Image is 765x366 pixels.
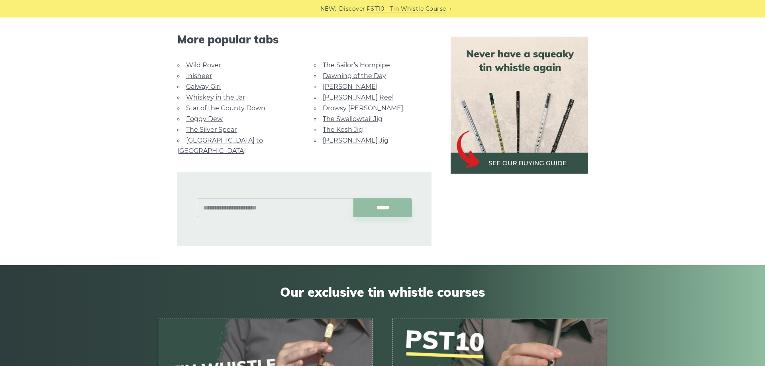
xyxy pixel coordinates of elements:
[323,72,386,80] a: Dawning of the Day
[339,4,365,14] span: Discover
[177,137,263,155] a: [GEOGRAPHIC_DATA] to [GEOGRAPHIC_DATA]
[186,126,237,133] a: The Silver Spear
[320,4,337,14] span: NEW:
[158,284,607,299] span: Our exclusive tin whistle courses
[323,137,388,144] a: [PERSON_NAME] Jig
[451,37,588,174] img: tin whistle buying guide
[323,61,390,69] a: The Sailor’s Hornpipe
[323,104,403,112] a: Drowsy [PERSON_NAME]
[323,126,363,133] a: The Kesh Jig
[186,72,212,80] a: Inisheer
[186,104,265,112] a: Star of the County Down
[323,94,394,101] a: [PERSON_NAME] Reel
[186,83,221,90] a: Galway Girl
[323,83,378,90] a: [PERSON_NAME]
[186,115,223,123] a: Foggy Dew
[177,33,432,46] span: More popular tabs
[186,94,245,101] a: Whiskey in the Jar
[186,61,221,69] a: Wild Rover
[323,115,382,123] a: The Swallowtail Jig
[367,4,446,14] a: PST10 - Tin Whistle Course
